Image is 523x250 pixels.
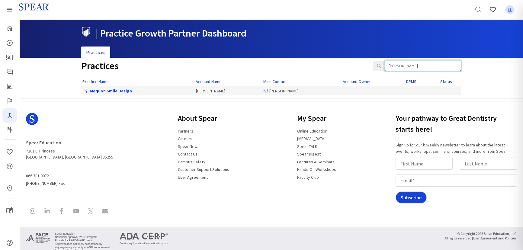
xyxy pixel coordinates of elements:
a: Online Education [294,126,331,136]
a: Account Owner [343,79,371,84]
img: ADA CERP Continuing Education Recognition Program [120,233,168,245]
a: Main Contact [263,79,287,84]
a: Contact Us [174,149,201,159]
a: User Agreement [174,172,211,182]
span: [PHONE_NUMBER] Fax [26,171,113,186]
a: Practice Name [82,79,109,84]
a: Favorites [2,145,17,159]
a: Spear Talk [2,65,17,79]
a: My Study Club [2,203,17,218]
small: © Copyright 2025 Spear Education, LLC All rights reserved | [444,232,516,241]
a: Account Name [196,79,222,84]
a: Favorites [502,2,517,17]
a: Spear Education on YouTube [69,204,83,219]
h1: Practice Growth Partner Dashboard [81,27,457,39]
a: Spear Digest [2,79,17,94]
h1: Practices [81,61,364,71]
li: Approval does not imply acceptance by [55,242,111,246]
a: Campus Safety [174,157,209,167]
h3: My Spear [294,111,340,126]
a: Customer Support Solutions [174,164,233,175]
a: Spear TALK [294,141,321,152]
a: Spear Education on LinkedIn [40,204,54,219]
a: Spear Education on X [84,204,97,219]
a: Lectures & Seminars [294,157,338,167]
a: Home [2,21,17,36]
a: Partners [174,126,197,136]
li: any regulatory authority or AGD endorsement. [55,246,111,249]
a: Status [440,79,452,84]
a: Careers [174,133,196,144]
input: Email* [396,175,517,187]
a: Courses [2,36,17,50]
a: Spear News [174,141,203,152]
div: [PERSON_NAME] [196,88,261,94]
a: In-Person & Virtual [2,181,17,196]
input: First Name [396,158,453,170]
img: Approved PACE Program Provider [26,232,50,244]
li: Spear Education [55,232,111,236]
input: Search Practices [385,61,461,71]
a: Practices [81,46,110,58]
address: 7201 E. Princess [GEOGRAPHIC_DATA], [GEOGRAPHIC_DATA] 85255 [26,137,113,160]
a: Spear Digest [294,149,324,159]
a: Masters Program [2,123,17,137]
a: Spear Education on Instagram [26,204,39,219]
a: Help [2,236,17,250]
a: Contact Spear Education [98,204,112,219]
a: Spear Products [2,2,17,17]
a: Patient Education [2,50,17,65]
a: View Office Dashboard [90,88,132,94]
a: Faculty Club [294,172,322,182]
h3: Your pathway to Great Dentistry starts here! [396,111,519,137]
a: Hands-On Workshops [294,164,340,175]
a: DPMS [406,79,416,84]
a: 866.781.0072 [26,171,53,181]
li: Provide for FAGD/MAGD credit. [55,239,111,242]
span: LL [505,5,514,14]
svg: Spear Logo [26,113,38,125]
span: | [95,27,98,39]
a: Spear Logo [26,111,113,132]
a: Navigator Pro [2,108,17,123]
a: Spear Education [26,137,65,148]
a: Search [471,2,486,17]
a: Faculty Club Elite [2,94,17,108]
a: Favorites [486,2,500,17]
a: [MEDICAL_DATA] [294,133,329,144]
li: Nationally Approval PACE Program [55,236,111,239]
p: Sign up for our biweekly newsletter to learn about the latest events, workshops, seminars, course... [396,142,519,155]
input: Last Name [460,158,517,170]
input: Subscribe [396,191,427,204]
h3: About Spear [174,111,233,126]
a: Spear Education on Facebook [55,204,68,219]
a: CE Credits [2,159,17,174]
div: [PERSON_NAME] [264,88,340,94]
